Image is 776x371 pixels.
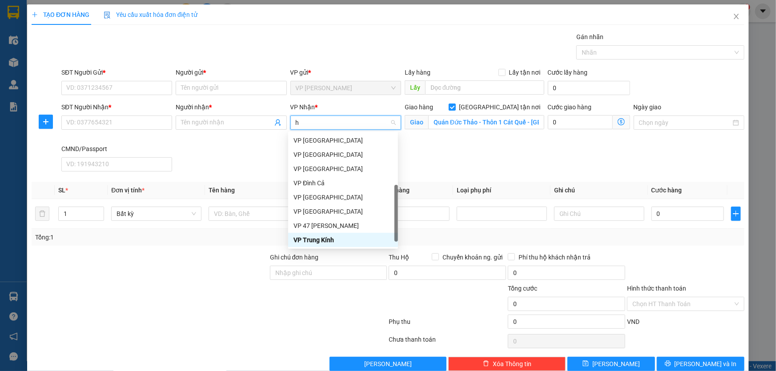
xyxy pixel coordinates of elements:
div: VP Đình Cả [288,176,398,190]
div: VP Định Hóa [288,148,398,162]
span: Lấy [405,80,425,95]
span: TẠO ĐƠN HÀNG [32,11,89,18]
span: Bất kỳ [117,207,196,220]
span: Chuyển khoản ng. gửi [439,252,506,262]
div: VP [GEOGRAPHIC_DATA] [294,136,393,145]
div: VP Trường Chinh [288,190,398,204]
span: dollar-circle [618,118,625,125]
button: plus [39,115,53,129]
span: Thu Hộ [389,254,409,261]
div: VP 47 Trần Khát Chân [288,219,398,233]
input: VD: Bàn, Ghế [209,207,299,221]
span: Giao [405,115,428,129]
div: VP Trung Kính [294,235,393,245]
span: Tổng cước [508,285,537,292]
button: deleteXóa Thông tin [448,357,566,371]
span: plus [732,210,740,217]
div: VP [GEOGRAPHIC_DATA] [294,207,393,216]
input: Giao tận nơi [428,115,544,129]
span: [PERSON_NAME] [592,359,640,369]
button: [PERSON_NAME] [330,357,447,371]
span: Lấy hàng [405,69,430,76]
span: SL [58,187,65,194]
th: Loại phụ phí [453,182,551,199]
span: [PERSON_NAME] và In [675,359,737,369]
div: Tổng: 1 [35,232,300,242]
span: Tên hàng [209,187,235,194]
div: VP [GEOGRAPHIC_DATA] [294,164,393,174]
span: delete [483,360,489,367]
span: [PERSON_NAME] [364,359,412,369]
img: icon [104,12,111,19]
label: Gán nhãn [576,33,603,40]
div: VP [GEOGRAPHIC_DATA] [294,150,393,160]
input: Dọc đường [425,80,544,95]
button: plus [731,207,741,221]
span: user-add [274,119,281,126]
span: Đơn vị tính [111,187,145,194]
input: Ghi Chú [554,207,644,221]
span: close [733,13,740,20]
span: Cước hàng [651,187,682,194]
div: VP 47 [PERSON_NAME] [294,221,393,231]
span: VND [627,318,639,325]
span: Yêu cầu xuất hóa đơn điện tử [104,11,197,18]
input: Ngày giao [639,118,731,128]
div: Người gửi [176,68,286,77]
span: plus [32,12,38,18]
span: VP Nhận [290,104,315,111]
div: VP Đình Cả [294,178,393,188]
div: VP gửi [290,68,401,77]
div: CMND/Passport [61,144,172,154]
div: Phụ thu [388,317,507,332]
input: Cước giao hàng [548,115,613,129]
span: Giao hàng [405,104,433,111]
div: Người nhận [176,102,286,112]
span: printer [665,360,671,367]
span: VP Hồng Hà [296,81,396,95]
label: Cước lấy hàng [548,69,588,76]
span: plus [39,118,52,125]
th: Ghi chú [551,182,648,199]
span: [GEOGRAPHIC_DATA] tận nơi [456,102,544,112]
span: Phí thu hộ khách nhận trả [515,252,594,262]
button: save[PERSON_NAME] [567,357,655,371]
div: VP Vĩnh Yên [288,162,398,176]
input: 0 [377,207,450,221]
div: SĐT Người Nhận [61,102,172,112]
div: VP Phú Bình [288,133,398,148]
div: VP Bình Thuận [288,204,398,219]
button: delete [35,207,49,221]
div: VP [GEOGRAPHIC_DATA] [294,192,393,202]
span: Xóa Thông tin [493,359,531,369]
input: Ghi chú đơn hàng [270,266,387,280]
span: save [583,360,589,367]
button: Close [724,4,749,29]
label: Ghi chú đơn hàng [270,254,319,261]
input: Cước lấy hàng [548,81,630,95]
div: Chưa thanh toán [388,335,507,350]
label: Hình thức thanh toán [627,285,686,292]
label: Cước giao hàng [548,104,592,111]
span: Lấy tận nơi [506,68,544,77]
label: Ngày giao [634,104,662,111]
div: VP Trung Kính [288,233,398,247]
button: printer[PERSON_NAME] và In [657,357,744,371]
div: SĐT Người Gửi [61,68,172,77]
